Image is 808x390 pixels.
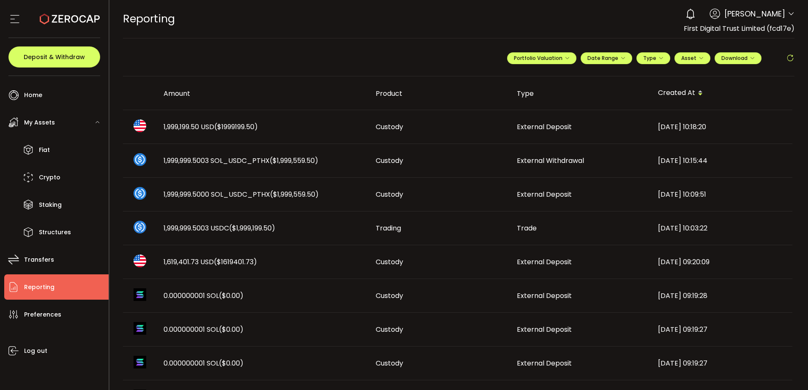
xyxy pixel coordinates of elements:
[24,345,47,357] span: Log out
[229,223,275,233] span: ($1,999,199.50)
[766,349,808,390] iframe: Chat Widget
[724,8,785,19] span: [PERSON_NAME]
[214,257,257,267] span: ($1619401.73)
[24,54,85,60] span: Deposit & Withdraw
[651,86,792,100] div: Created At
[270,190,319,199] span: ($1,999,559.50)
[643,54,663,62] span: Type
[24,281,55,293] span: Reporting
[651,358,792,368] div: [DATE] 09:19:27
[517,257,572,267] span: External Deposit
[219,291,243,301] span: ($0.00)
[651,190,792,199] div: [DATE] 10:09:51
[157,89,369,98] div: Amount
[164,190,319,199] span: 1,999,999.5000 SOL_USDC_PTHX
[517,358,572,368] span: External Deposit
[24,309,61,321] span: Preferences
[164,223,275,233] span: 1,999,999.5003 USDC
[517,291,572,301] span: External Deposit
[164,358,243,368] span: 0.000000001 SOL
[376,291,403,301] span: Custody
[164,122,258,132] span: 1,999,199.50 USD
[219,325,243,334] span: ($0.00)
[636,52,670,64] button: Type
[587,54,625,62] span: Date Range
[507,52,576,64] button: Portfolio Valuation
[270,156,318,165] span: ($1,999,559.50)
[517,190,572,199] span: External Deposit
[214,122,258,132] span: ($1999199.50)
[376,156,403,165] span: Custody
[39,199,62,211] span: Staking
[134,255,146,267] img: usd_portfolio.svg
[651,122,792,132] div: [DATE] 10:18:20
[715,52,762,64] button: Download
[24,254,54,266] span: Transfers
[134,221,146,233] img: usdc_portfolio.svg
[651,223,792,233] div: [DATE] 10:03:22
[8,46,100,68] button: Deposit & Withdraw
[123,11,175,26] span: Reporting
[651,257,792,267] div: [DATE] 09:20:09
[376,190,403,199] span: Custody
[684,24,794,33] span: First Digital Trust Limited (fcd17e)
[517,223,537,233] span: Trade
[651,291,792,301] div: [DATE] 09:19:28
[514,54,570,62] span: Portfolio Valuation
[39,144,50,156] span: Fiat
[681,54,696,62] span: Asset
[134,153,146,166] img: sol_usdc_pthx_portfolio.png
[134,288,146,301] img: sol_portfolio.png
[164,257,257,267] span: 1,619,401.73 USD
[510,89,651,98] div: Type
[134,356,146,368] img: sol_portfolio.png
[39,226,71,238] span: Structures
[164,291,243,301] span: 0.000000001 SOL
[24,89,42,101] span: Home
[517,325,572,334] span: External Deposit
[651,156,792,165] div: [DATE] 10:15:44
[376,257,403,267] span: Custody
[376,325,403,334] span: Custody
[651,325,792,334] div: [DATE] 09:19:27
[24,116,55,129] span: My Assets
[376,223,401,233] span: Trading
[219,358,243,368] span: ($0.00)
[517,122,572,132] span: External Deposit
[721,54,755,62] span: Download
[164,325,243,334] span: 0.000000001 SOL
[164,156,318,165] span: 1,999,999.5003 SOL_USDC_PTHX
[134,119,146,132] img: usd_portfolio.svg
[134,187,146,200] img: sol_usdc_pthx_portfolio.png
[517,156,584,165] span: External Withdrawal
[376,122,403,132] span: Custody
[581,52,632,64] button: Date Range
[376,358,403,368] span: Custody
[369,89,510,98] div: Product
[134,322,146,335] img: sol_portfolio.png
[674,52,710,64] button: Asset
[39,171,60,184] span: Crypto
